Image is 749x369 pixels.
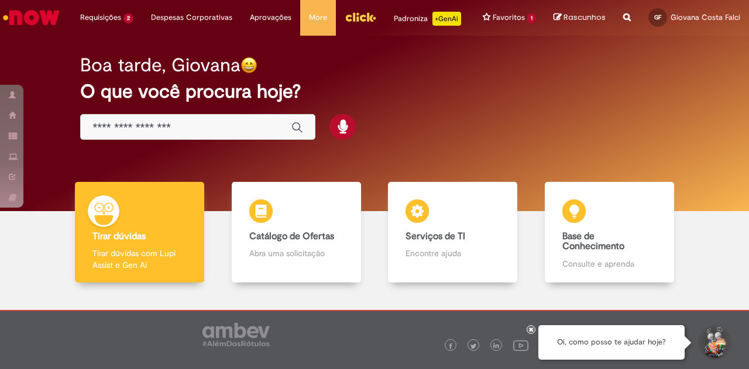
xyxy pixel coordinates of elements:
[249,230,334,242] b: Catálogo de Ofertas
[123,13,133,23] span: 2
[562,230,624,253] b: Base de Conhecimento
[92,247,187,271] p: Tirar dúvidas com Lupi Assist e Gen Ai
[249,247,343,259] p: Abra uma solicitação
[394,12,461,26] div: Padroniza
[493,343,499,350] img: logo_footer_linkedin.png
[80,81,668,102] h2: O que você procura hoje?
[470,343,476,349] img: logo_footer_twitter.png
[564,12,606,23] span: Rascunhos
[80,55,240,75] h2: Boa tarde, Giovana
[80,12,121,23] span: Requisições
[527,13,536,23] span: 1
[554,12,606,23] a: Rascunhos
[202,323,270,346] img: logo_footer_ambev_rotulo_gray.png
[61,182,218,283] a: Tirar dúvidas Tirar dúvidas com Lupi Assist e Gen Ai
[432,12,461,26] p: +GenAi
[92,230,146,242] b: Tirar dúvidas
[240,57,257,74] img: happy-face.png
[406,247,500,259] p: Encontre ajuda
[406,230,465,242] b: Serviços de TI
[218,182,375,283] a: Catálogo de Ofertas Abra uma solicitação
[654,13,661,21] span: GF
[448,343,453,349] img: logo_footer_facebook.png
[250,12,291,23] span: Aprovações
[531,182,688,283] a: Base de Conhecimento Consulte e aprenda
[309,12,327,23] span: More
[562,258,657,270] p: Consulte e aprenda
[345,8,376,26] img: click_logo_yellow_360x200.png
[493,12,525,23] span: Favoritos
[696,325,731,360] button: Iniciar Conversa de Suporte
[1,6,61,29] img: ServiceNow
[374,182,531,283] a: Serviços de TI Encontre ajuda
[671,12,740,22] span: Giovana Costa Falci
[151,12,232,23] span: Despesas Corporativas
[513,337,528,353] img: logo_footer_youtube.png
[538,325,685,360] div: Oi, como posso te ajudar hoje?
